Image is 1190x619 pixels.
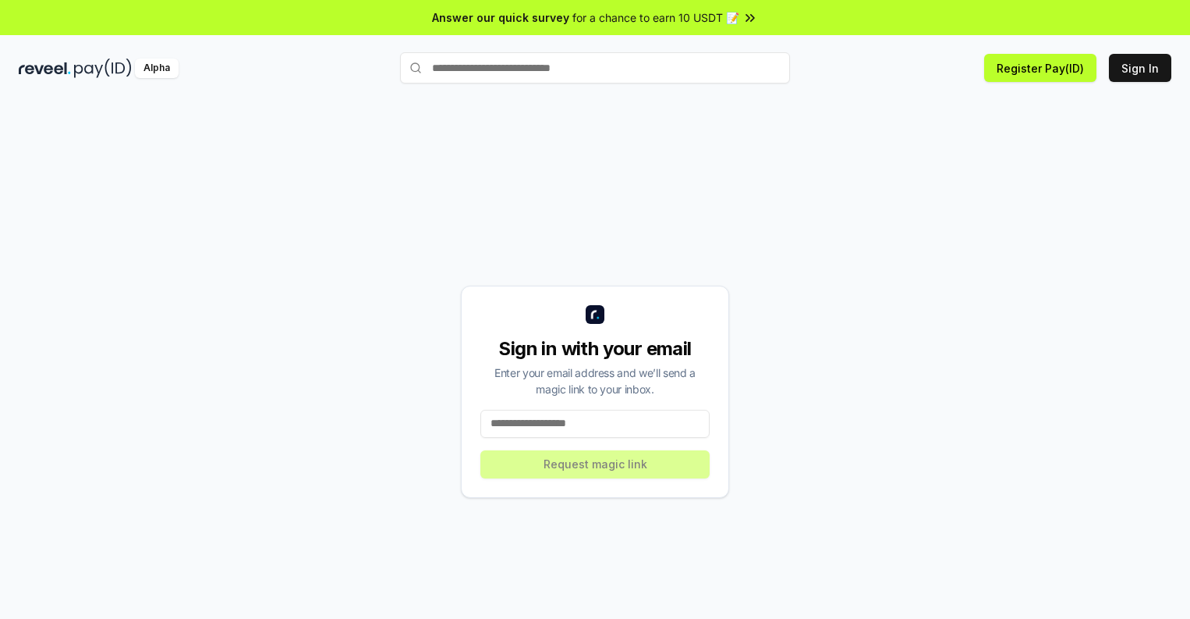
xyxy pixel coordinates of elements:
div: Sign in with your email [480,336,710,361]
img: logo_small [586,305,604,324]
img: pay_id [74,59,132,78]
div: Alpha [135,59,179,78]
span: for a chance to earn 10 USDT 📝 [572,9,739,26]
button: Register Pay(ID) [984,54,1096,82]
div: Enter your email address and we’ll send a magic link to your inbox. [480,365,710,397]
button: Sign In [1109,54,1171,82]
img: reveel_dark [19,59,71,78]
span: Answer our quick survey [432,9,569,26]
